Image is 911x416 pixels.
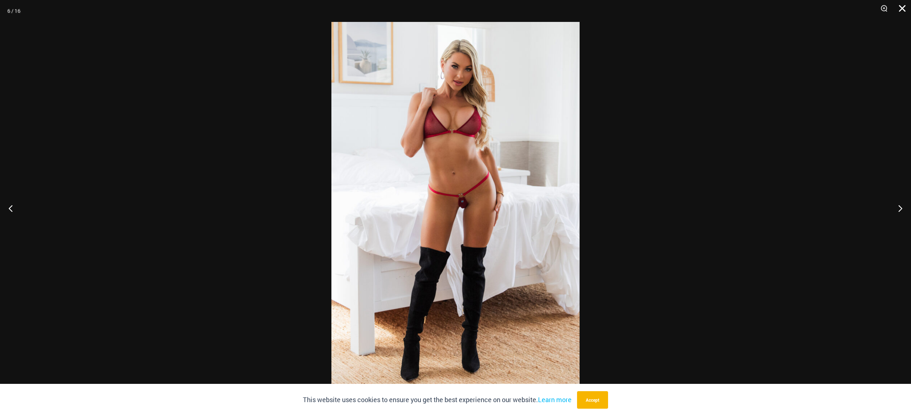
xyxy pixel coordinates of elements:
[884,190,911,226] button: Next
[538,395,572,404] a: Learn more
[331,22,580,394] img: Guilty Pleasures Red 1045 Bra 689 Micro 01
[7,5,20,16] div: 6 / 16
[577,391,608,409] button: Accept
[303,394,572,405] p: This website uses cookies to ensure you get the best experience on our website.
